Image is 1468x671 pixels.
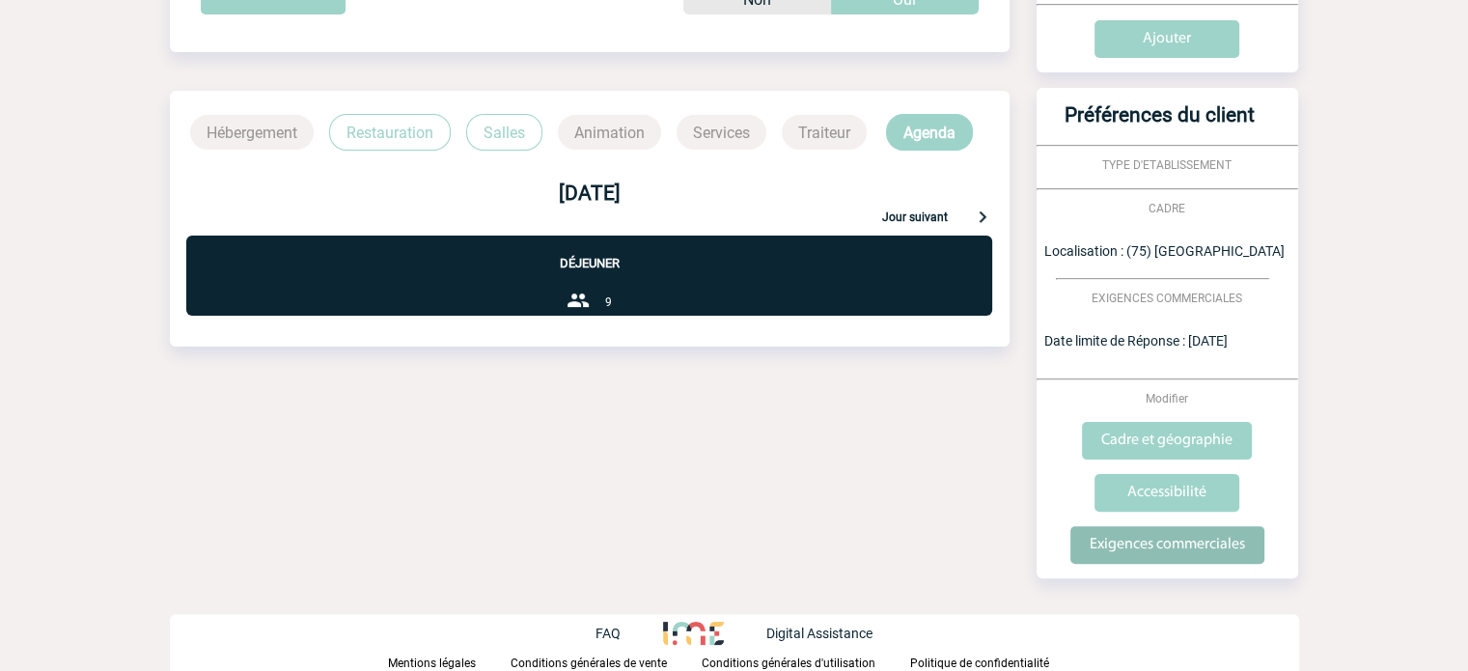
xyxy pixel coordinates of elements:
[190,115,314,150] p: Hébergement
[910,657,1049,670] p: Politique de confidentialité
[702,657,875,670] p: Conditions générales d'utilisation
[677,115,766,150] p: Services
[558,115,661,150] p: Animation
[567,289,590,312] img: group-24-px-b.png
[1102,158,1232,172] span: TYPE D'ETABLISSEMENT
[910,653,1080,671] a: Politique de confidentialité
[1092,292,1242,305] span: EXIGENCES COMMERCIALES
[596,626,621,641] p: FAQ
[466,114,542,151] p: Salles
[388,653,511,671] a: Mentions légales
[1149,202,1185,215] span: CADRE
[511,657,667,670] p: Conditions générales de vente
[702,653,910,671] a: Conditions générales d'utilisation
[186,236,992,270] p: Déjeuner
[971,205,994,228] img: keyboard-arrow-right-24-px.png
[663,622,723,645] img: http://www.idealmeetingsevents.fr/
[766,626,872,641] p: Digital Assistance
[1044,333,1228,349] span: Date limite de Réponse : [DATE]
[1070,526,1264,564] input: Exigences commerciales
[1082,422,1252,460] input: Cadre et géographie
[388,657,476,670] p: Mentions légales
[782,115,867,150] p: Traiteur
[1146,392,1188,405] span: Modifier
[1044,103,1275,145] h3: Préférences du client
[886,114,973,151] p: Agenda
[882,210,948,228] p: Jour suivant
[559,182,621,205] b: [DATE]
[1044,243,1285,259] span: Localisation : (75) [GEOGRAPHIC_DATA]
[1094,474,1239,512] input: Accessibilité
[1094,20,1239,58] input: Ajouter
[605,295,612,309] span: 9
[596,623,663,641] a: FAQ
[511,653,702,671] a: Conditions générales de vente
[329,114,451,151] p: Restauration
